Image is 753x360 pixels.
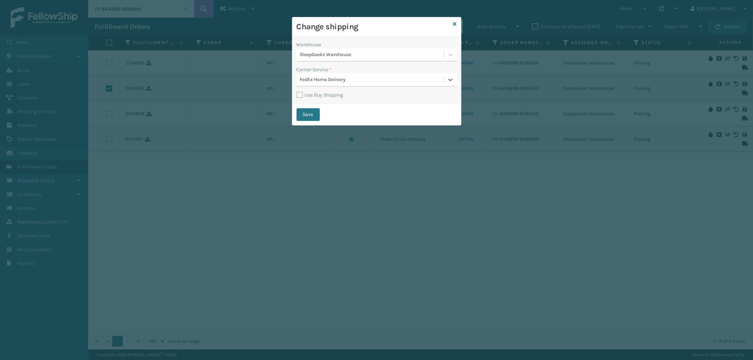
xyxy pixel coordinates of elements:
div: FedEx Home Delivery [300,76,444,84]
button: Save [297,108,320,121]
label: Carrier Service [297,66,332,73]
h3: Change shipping [297,22,450,32]
label: Warehouse [297,41,322,48]
div: SleepGeekz Warehouse [300,51,444,59]
label: Use Buy Shipping [297,92,343,98]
